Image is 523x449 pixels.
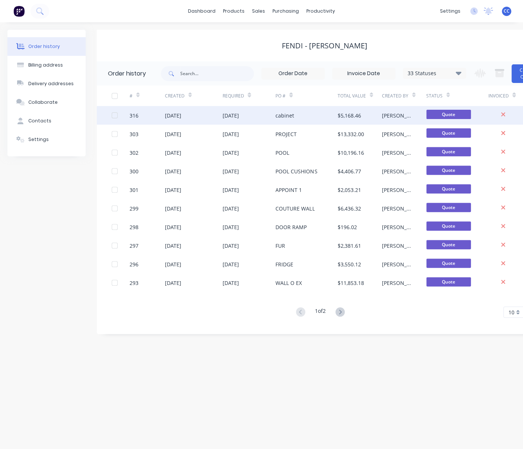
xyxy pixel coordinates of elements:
[426,110,471,119] span: Quote
[382,112,411,119] div: [PERSON_NAME]
[165,93,185,99] div: Created
[508,308,514,316] span: 10
[488,93,508,99] div: Invoiced
[180,66,254,81] input: Search...
[28,136,49,143] div: Settings
[382,167,411,175] div: [PERSON_NAME]
[338,279,364,287] div: $11,853.18
[165,86,223,106] div: Created
[130,223,138,231] div: 298
[130,205,138,212] div: 299
[7,74,86,93] button: Delivery addresses
[275,223,307,231] div: DOOR RAMP
[28,118,51,124] div: Contacts
[130,149,138,157] div: 302
[426,203,471,212] span: Quote
[7,93,86,112] button: Collaborate
[222,86,275,106] div: Required
[28,80,74,87] div: Delivery addresses
[382,186,411,194] div: [PERSON_NAME]
[275,205,315,212] div: COUTURE WALL
[165,260,181,268] div: [DATE]
[165,149,181,157] div: [DATE]
[338,223,357,231] div: $196.02
[426,86,488,106] div: Status
[382,93,408,99] div: Created By
[108,69,146,78] div: Order history
[222,186,239,194] div: [DATE]
[338,186,361,194] div: $2,053.21
[426,221,471,231] span: Quote
[262,68,324,79] input: Order Date
[275,93,286,99] div: PO #
[382,130,411,138] div: [PERSON_NAME]
[165,112,181,119] div: [DATE]
[338,149,364,157] div: $10,196.16
[275,186,302,194] div: APPOINT 1
[165,279,181,287] div: [DATE]
[426,184,471,193] span: Quote
[403,69,466,77] div: 33 Statuses
[282,41,367,50] div: Fendi - [PERSON_NAME]
[248,6,269,17] div: sales
[28,62,63,68] div: Billing address
[165,242,181,250] div: [DATE]
[165,205,181,212] div: [DATE]
[338,93,366,99] div: Total Value
[28,99,58,106] div: Collaborate
[165,167,181,175] div: [DATE]
[222,260,239,268] div: [DATE]
[275,149,289,157] div: POOL
[165,130,181,138] div: [DATE]
[426,128,471,138] span: Quote
[303,6,339,17] div: productivity
[338,86,382,106] div: Total Value
[275,130,297,138] div: PROJECT
[130,86,165,106] div: #
[7,112,86,130] button: Contacts
[426,259,471,268] span: Quote
[130,93,133,99] div: #
[426,240,471,249] span: Quote
[332,68,395,79] input: Invoice Date
[130,260,138,268] div: 296
[130,242,138,250] div: 297
[269,6,303,17] div: purchasing
[338,242,361,250] div: $2,381.61
[382,149,411,157] div: [PERSON_NAME]
[222,242,239,250] div: [DATE]
[426,277,471,286] span: Quote
[7,130,86,149] button: Settings
[130,130,138,138] div: 303
[222,205,239,212] div: [DATE]
[338,112,361,119] div: $5,168.46
[222,167,239,175] div: [DATE]
[184,6,219,17] a: dashboard
[426,147,471,156] span: Quote
[222,223,239,231] div: [DATE]
[382,242,411,250] div: [PERSON_NAME]
[275,260,293,268] div: FRIDGE
[338,130,364,138] div: $13,332.00
[165,186,181,194] div: [DATE]
[426,166,471,175] span: Quote
[275,112,294,119] div: cabinet
[130,112,138,119] div: 316
[315,307,326,318] div: 1 of 2
[130,279,138,287] div: 293
[275,86,338,106] div: PO #
[382,223,411,231] div: [PERSON_NAME]
[338,167,361,175] div: $4,406.77
[275,167,317,175] div: POOL CUSHIONS
[130,167,138,175] div: 300
[222,93,244,99] div: Required
[426,93,443,99] div: Status
[382,86,426,106] div: Created By
[7,56,86,74] button: Billing address
[338,205,361,212] div: $6,436.32
[338,260,361,268] div: $3,550.12
[28,43,60,50] div: Order history
[275,279,302,287] div: WALL O EX
[222,112,239,119] div: [DATE]
[382,205,411,212] div: [PERSON_NAME]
